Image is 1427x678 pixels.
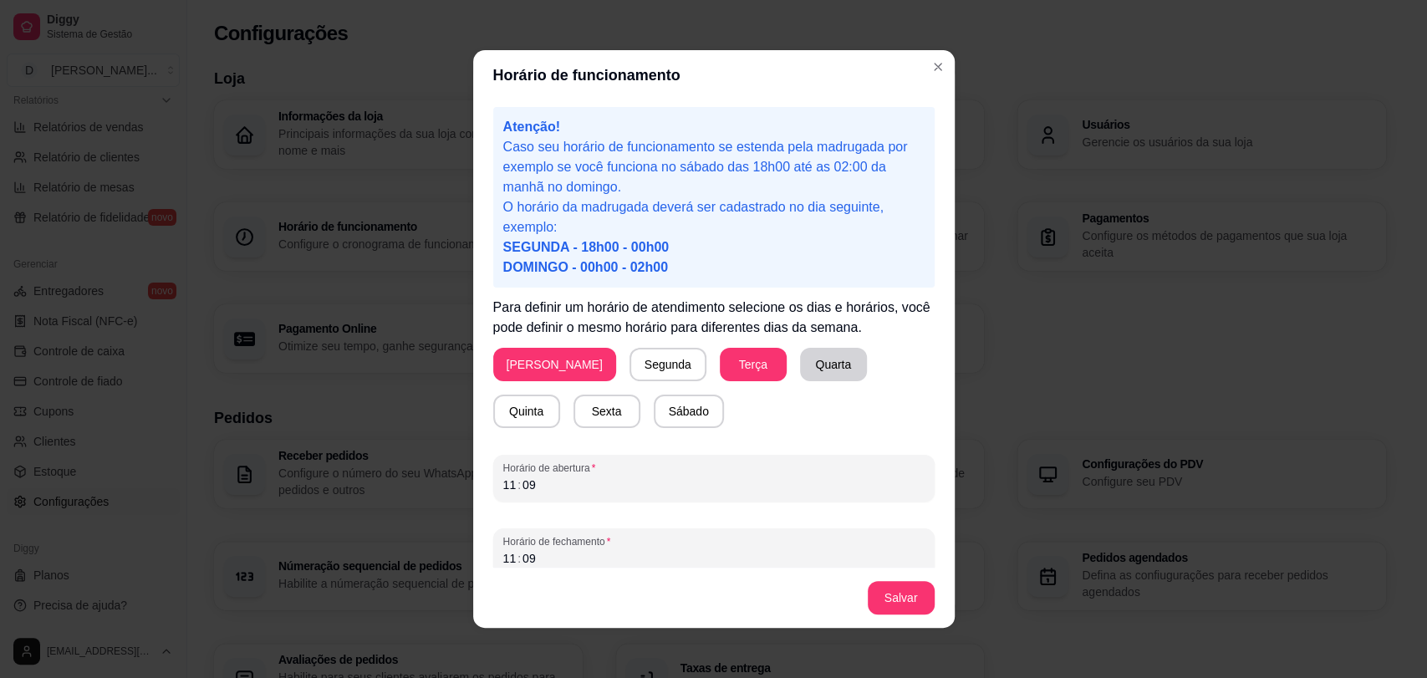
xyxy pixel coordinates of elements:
span: SEGUNDA - 18h00 - 00h00 [503,240,670,254]
div: : [516,550,522,567]
span: DOMINGO - 00h00 - 02h00 [503,260,668,274]
p: O horário da madrugada deverá ser cadastrado no dia seguinte, exemplo: [503,197,925,278]
button: Sexta [573,395,640,428]
button: Sábado [654,395,724,428]
p: Para definir um horário de atendimento selecione os dias e horários, você pode definir o mesmo ho... [493,298,935,338]
p: Atenção! [503,117,925,137]
span: Horário de fechamento [503,535,925,548]
header: Horário de funcionamento [473,50,955,100]
div: minute, [521,477,538,493]
button: Close [925,54,951,80]
div: minute, [521,550,538,567]
button: Quinta [493,395,560,428]
div: hour, [502,550,518,567]
div: : [516,477,522,493]
button: Segunda [629,348,706,381]
button: Terça [720,348,787,381]
button: Quarta [800,348,867,381]
p: Caso seu horário de funcionamento se estenda pela madrugada por exemplo se você funciona no sábad... [503,137,925,197]
div: hour, [502,477,518,493]
button: [PERSON_NAME] [493,348,616,381]
button: Salvar [868,581,935,614]
span: Horário de abertura [503,461,925,475]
